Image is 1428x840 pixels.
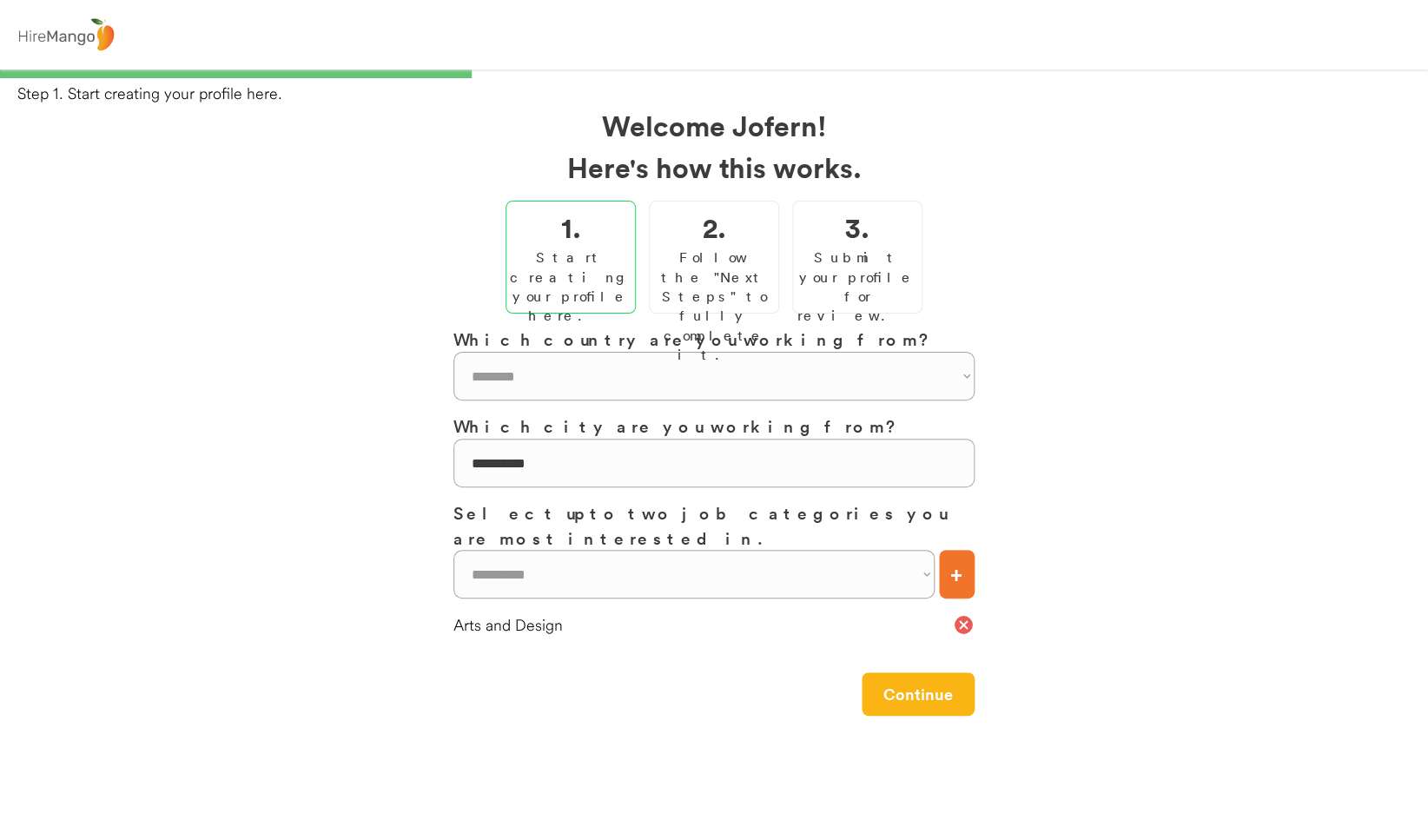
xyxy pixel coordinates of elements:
[939,550,975,599] button: +
[17,83,1428,104] div: Step 1. Start creating your profile here.
[453,413,975,439] h3: Which city are you working from?
[453,614,953,636] div: Arts and Design
[453,327,975,352] h3: Which country are you working from?
[453,500,975,550] h3: Select up to two job categories you are most interested in.
[3,69,1425,78] div: 33%
[953,614,975,636] button: cancel
[797,248,917,326] div: Submit your profile for review.
[561,206,581,248] h2: 1.
[862,672,975,716] button: Continue
[13,15,119,56] img: logo%20-%20hiremango%20gray.png
[654,248,774,364] div: Follow the "Next Steps" to fully complete it.
[453,104,975,188] h2: Welcome Jofern! Here's how this works.
[703,206,726,248] h2: 2.
[510,248,631,326] div: Start creating your profile here.
[845,206,869,248] h2: 3.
